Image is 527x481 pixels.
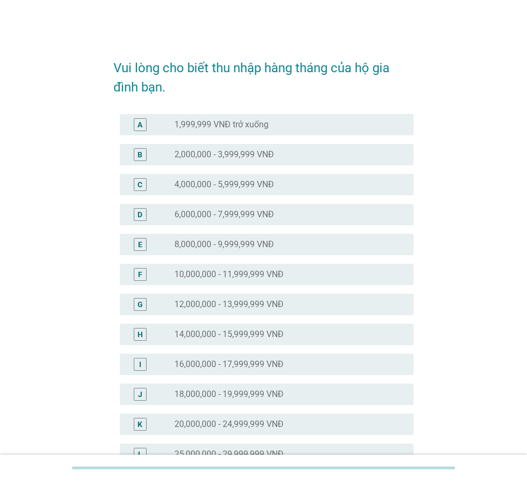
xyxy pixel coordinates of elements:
label: 14,000,000 - 15,999,999 VNĐ [174,329,284,340]
div: L [138,448,142,460]
label: 25,000,000 - 29,999,999 VNĐ [174,449,284,460]
label: 6,000,000 - 7,999,999 VNĐ [174,209,274,220]
label: 16,000,000 - 17,999,999 VNĐ [174,359,284,370]
label: 8,000,000 - 9,999,999 VNĐ [174,239,274,250]
h2: Vui lòng cho biết thu nhập hàng tháng của hộ gia đình bạn. [113,48,414,97]
div: G [138,299,143,310]
label: 12,000,000 - 13,999,999 VNĐ [174,299,284,310]
label: 18,000,000 - 19,999,999 VNĐ [174,389,284,400]
label: 20,000,000 - 24,999,999 VNĐ [174,419,284,430]
div: C [138,179,142,190]
div: B [138,149,142,160]
div: K [138,418,142,430]
label: 4,000,000 - 5,999,999 VNĐ [174,179,274,190]
div: D [138,209,142,220]
div: E [138,239,142,250]
label: 2,000,000 - 3,999,999 VNĐ [174,149,274,160]
label: 10,000,000 - 11,999,999 VNĐ [174,269,284,280]
div: F [138,269,142,280]
div: I [139,358,141,370]
label: 1,999,999 VNĐ trở xuống [174,119,269,130]
div: J [138,388,142,400]
div: A [138,119,142,130]
div: H [138,329,143,340]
